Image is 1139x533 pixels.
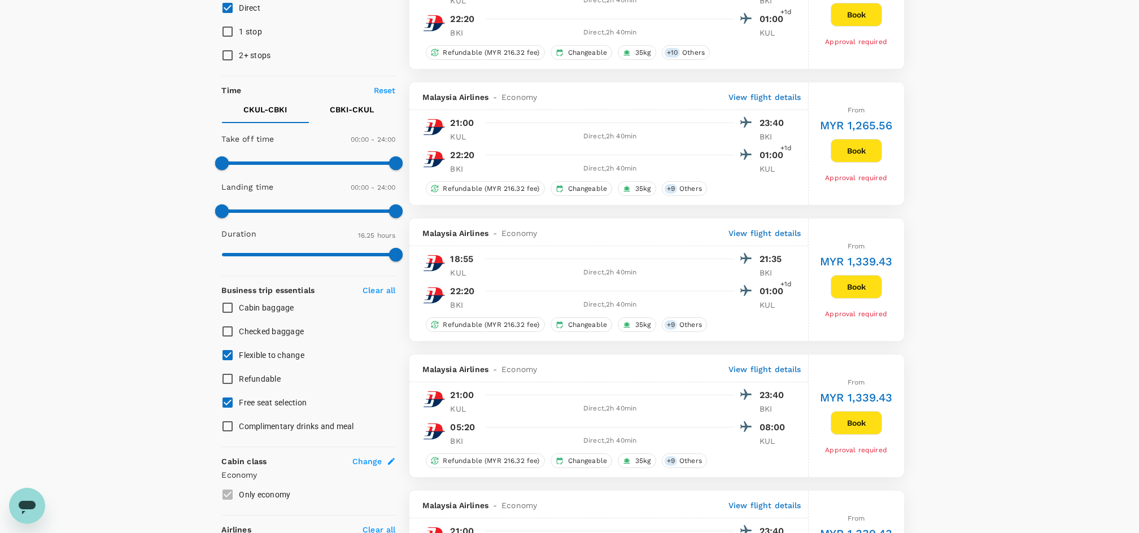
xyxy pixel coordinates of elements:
[486,267,735,278] div: Direct , 2h 40min
[426,45,545,60] div: Refundable (MYR 216.32 fee)
[239,374,281,383] span: Refundable
[728,364,801,375] p: View flight details
[358,231,396,239] span: 16.25 hours
[222,181,274,193] p: Landing time
[551,317,613,332] div: Changeable
[239,51,271,60] span: 2+ stops
[239,303,294,312] span: Cabin baggage
[451,267,479,278] p: KUL
[551,453,613,468] div: Changeable
[239,27,263,36] span: 1 stop
[780,143,792,154] span: +1d
[760,131,788,142] p: BKI
[760,403,788,414] p: BKI
[662,45,710,60] div: +10Others
[451,252,474,266] p: 18:55
[222,457,267,466] strong: Cabin class
[665,184,677,194] span: + 9
[439,184,544,194] span: Refundable (MYR 216.32 fee)
[820,116,893,134] h6: MYR 1,265.56
[439,48,544,58] span: Refundable (MYR 216.32 fee)
[618,181,656,196] div: 35kg
[222,469,396,480] p: Economy
[488,364,501,375] span: -
[848,242,865,250] span: From
[831,139,882,163] button: Book
[760,299,788,311] p: KUL
[374,85,396,96] p: Reset
[486,27,735,38] div: Direct , 2h 40min
[728,91,801,103] p: View flight details
[618,45,656,60] div: 35kg
[330,104,374,115] p: CBKI - CKUL
[662,453,707,468] div: +9Others
[631,48,656,58] span: 35kg
[564,320,612,330] span: Changeable
[501,228,537,239] span: Economy
[423,91,489,103] span: Malaysia Airlines
[728,500,801,511] p: View flight details
[675,456,706,466] span: Others
[486,163,735,174] div: Direct , 2h 40min
[831,275,882,299] button: Book
[825,38,887,46] span: Approval required
[631,184,656,194] span: 35kg
[501,500,537,511] span: Economy
[451,285,475,298] p: 22:20
[451,388,474,402] p: 21:00
[662,181,707,196] div: +9Others
[423,228,489,239] span: Malaysia Airlines
[451,299,479,311] p: BKI
[675,320,706,330] span: Others
[501,91,537,103] span: Economy
[820,388,893,407] h6: MYR 1,339.43
[675,184,706,194] span: Others
[423,12,446,34] img: MH
[760,252,788,266] p: 21:35
[451,435,479,447] p: BKI
[760,148,788,162] p: 01:00
[665,456,677,466] span: + 9
[760,285,788,298] p: 01:00
[352,456,382,467] span: Change
[618,453,656,468] div: 35kg
[618,317,656,332] div: 35kg
[831,411,882,435] button: Book
[825,310,887,318] span: Approval required
[9,488,45,524] iframe: Button to launch messaging window
[451,131,479,142] p: KUL
[239,351,305,360] span: Flexible to change
[439,320,544,330] span: Refundable (MYR 216.32 fee)
[222,85,242,96] p: Time
[760,421,788,434] p: 08:00
[423,388,446,410] img: MH
[239,422,354,431] span: Complimentary drinks and meal
[848,378,865,386] span: From
[351,184,396,191] span: 00:00 - 24:00
[423,252,446,274] img: MH
[239,490,291,499] span: Only economy
[423,284,446,307] img: MH
[423,364,489,375] span: Malaysia Airlines
[780,279,792,290] span: +1d
[848,106,865,114] span: From
[426,317,545,332] div: Refundable (MYR 216.32 fee)
[423,148,446,171] img: MH
[451,403,479,414] p: KUL
[423,116,446,138] img: MH
[239,398,307,407] span: Free seat selection
[451,12,475,26] p: 22:20
[662,317,707,332] div: +9Others
[564,456,612,466] span: Changeable
[831,3,882,27] button: Book
[564,184,612,194] span: Changeable
[551,45,613,60] div: Changeable
[825,446,887,454] span: Approval required
[665,320,677,330] span: + 9
[631,456,656,466] span: 35kg
[426,453,545,468] div: Refundable (MYR 216.32 fee)
[243,104,287,115] p: CKUL - CBKI
[423,500,489,511] span: Malaysia Airlines
[451,148,475,162] p: 22:20
[488,500,501,511] span: -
